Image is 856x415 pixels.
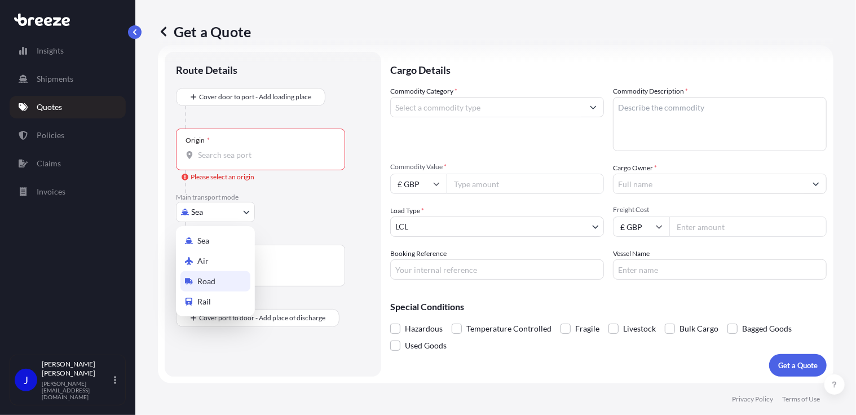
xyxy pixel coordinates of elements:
[158,23,251,41] p: Get a Quote
[197,255,209,267] span: Air
[182,171,254,183] div: Please select an origin
[197,235,209,246] span: Sea
[176,226,255,316] div: Select transport
[197,296,211,307] span: Rail
[390,52,827,86] p: Cargo Details
[197,276,215,287] span: Road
